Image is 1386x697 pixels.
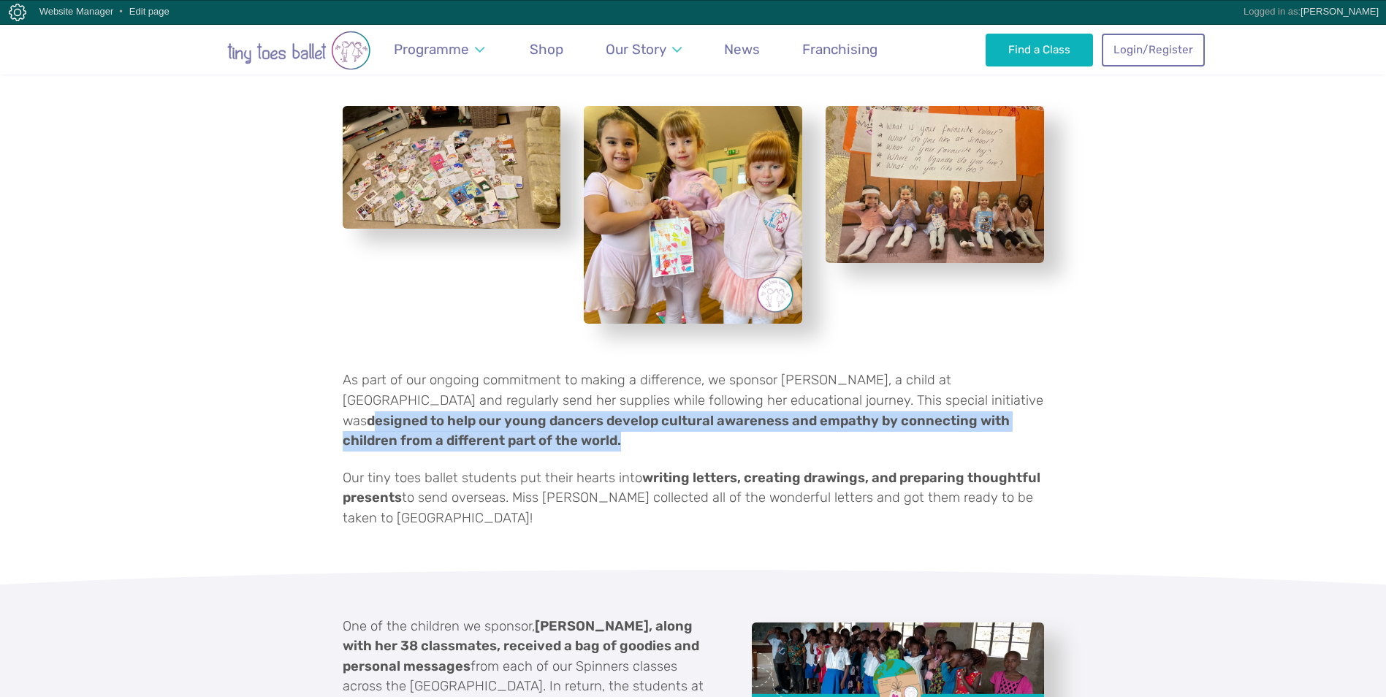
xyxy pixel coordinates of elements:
a: Find a Class [986,34,1093,66]
a: News [717,32,767,66]
img: tiny toes ballet [182,31,416,70]
a: View full-size image [343,106,561,229]
img: Copper Bay Digital CMS [9,4,26,21]
a: Our Story [598,32,688,66]
p: As part of our ongoing commitment to making a difference, we sponsor [PERSON_NAME], a child at [G... [343,370,1044,451]
a: Go to home page [182,23,416,75]
span: Programme [394,41,469,58]
a: View full-size image [584,106,802,324]
div: Logged in as: [1244,1,1379,23]
a: Website Manager [39,6,114,17]
a: Franchising [796,32,885,66]
strong: writing letters, creating drawings, and preparing thoughtful presents [343,470,1040,506]
span: Shop [530,41,563,58]
a: Login/Register [1102,34,1204,66]
span: Our Story [606,41,666,58]
span: Franchising [802,41,877,58]
a: Shop [523,32,571,66]
a: [PERSON_NAME] [1301,6,1379,17]
span: News [724,41,760,58]
strong: designed to help our young dancers develop cultural awareness and empathy by connecting with chil... [343,413,1010,449]
strong: [PERSON_NAME], along with her 38 classmates, received a bag of goodies and personal messages [343,618,699,674]
a: Edit page [129,6,170,17]
a: View full-size image [826,106,1044,263]
p: Our tiny toes ballet students put their hearts into to send overseas. Miss [PERSON_NAME] collecte... [343,468,1044,529]
a: Programme [387,32,492,66]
